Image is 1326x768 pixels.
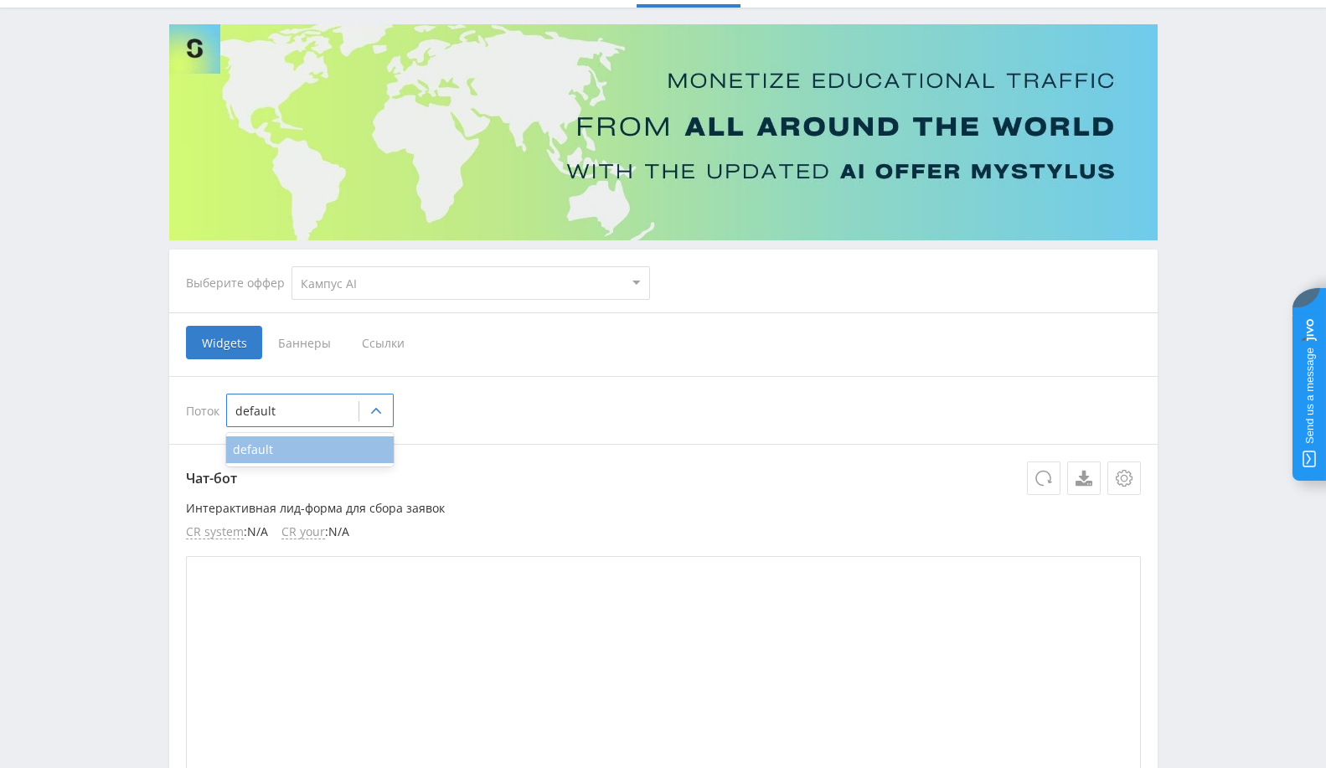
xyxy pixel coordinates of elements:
img: Banner [169,24,1158,240]
p: Интерактивная лид-форма для сбора заявок [186,502,1141,515]
button: Настройки [1107,461,1141,495]
button: Обновить [1027,461,1060,495]
span: CR system [186,525,244,539]
div: Поток [186,394,1141,427]
span: CR your [281,525,325,539]
span: Widgets [186,326,262,359]
span: Баннеры [262,326,346,359]
span: Ссылки [346,326,421,359]
div: Выберите оффер [186,276,292,290]
li: : N/A [281,525,349,539]
a: Скачать [1067,461,1101,495]
p: Чат-бот [186,461,1141,495]
li: : N/A [186,525,268,539]
div: default [226,436,394,463]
